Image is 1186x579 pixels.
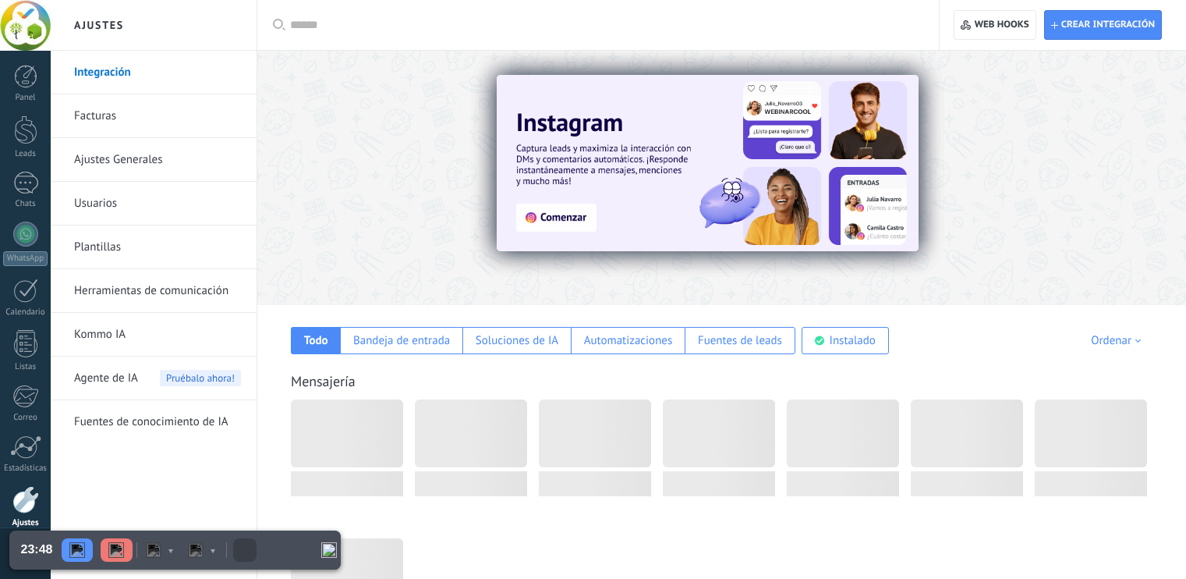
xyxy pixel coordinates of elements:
[51,226,257,269] li: Plantillas
[51,313,257,357] li: Kommo IA
[353,333,450,348] div: Bandeja de entrada
[74,357,138,400] span: Agente de IA
[51,94,257,138] li: Facturas
[3,199,48,209] div: Chats
[74,182,241,226] a: Usuarios
[51,182,257,226] li: Usuarios
[497,75,919,251] img: Slide 1
[3,307,48,318] div: Calendario
[51,269,257,313] li: Herramientas de comunicación
[51,51,257,94] li: Integración
[74,313,241,357] a: Kommo IA
[3,362,48,372] div: Listas
[1044,10,1162,40] button: Crear integración
[830,333,876,348] div: Instalado
[160,370,241,386] span: Pruébalo ahora!
[74,138,241,182] a: Ajustes Generales
[74,269,241,313] a: Herramientas de comunicación
[74,51,241,94] a: Integración
[698,333,782,348] div: Fuentes de leads
[476,333,558,348] div: Soluciones de IA
[3,413,48,423] div: Correo
[304,333,328,348] div: Todo
[3,251,48,266] div: WhatsApp
[74,357,241,400] a: Agente de IA Pruébalo ahora!
[51,138,257,182] li: Ajustes Generales
[74,226,241,269] a: Plantillas
[954,10,1036,40] button: Web hooks
[3,149,48,159] div: Leads
[3,93,48,103] div: Panel
[291,372,356,390] a: Mensajería
[975,19,1029,31] span: Web hooks
[51,400,257,443] li: Fuentes de conocimiento de IA
[74,94,241,138] a: Facturas
[3,518,48,528] div: Ajustes
[74,400,241,444] a: Fuentes de conocimiento de IA
[1091,333,1146,348] div: Ordenar
[1061,19,1155,31] span: Crear integración
[51,357,257,400] li: Agente de IA
[584,333,673,348] div: Automatizaciones
[3,464,48,474] div: Estadísticas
